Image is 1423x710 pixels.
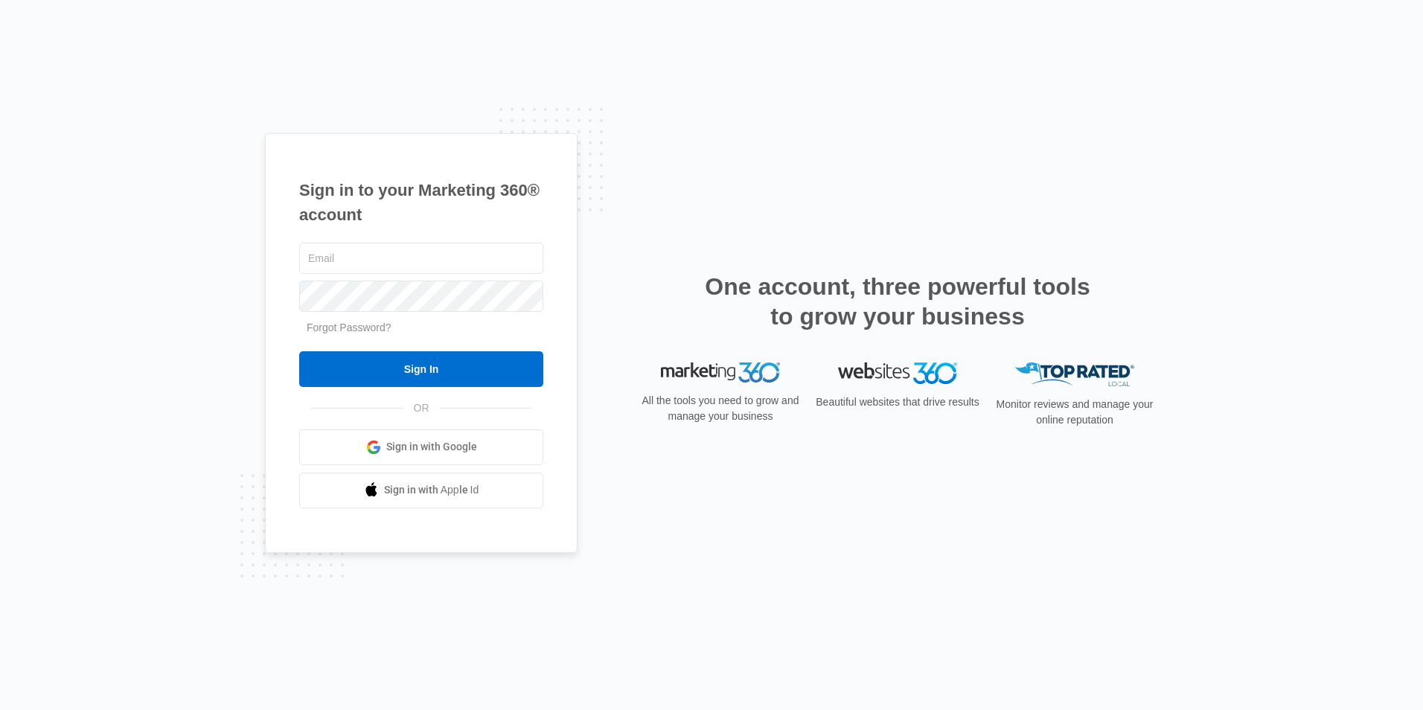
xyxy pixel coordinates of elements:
[299,473,543,508] a: Sign in with Apple Id
[700,272,1095,331] h2: One account, three powerful tools to grow your business
[1015,362,1134,387] img: Top Rated Local
[991,397,1158,428] p: Monitor reviews and manage your online reputation
[384,482,479,498] span: Sign in with Apple Id
[661,362,780,383] img: Marketing 360
[299,351,543,387] input: Sign In
[814,394,981,410] p: Beautiful websites that drive results
[307,322,391,333] a: Forgot Password?
[403,400,440,416] span: OR
[637,393,804,424] p: All the tools you need to grow and manage your business
[838,362,957,384] img: Websites 360
[299,178,543,227] h1: Sign in to your Marketing 360® account
[299,243,543,274] input: Email
[299,429,543,465] a: Sign in with Google
[386,439,477,455] span: Sign in with Google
